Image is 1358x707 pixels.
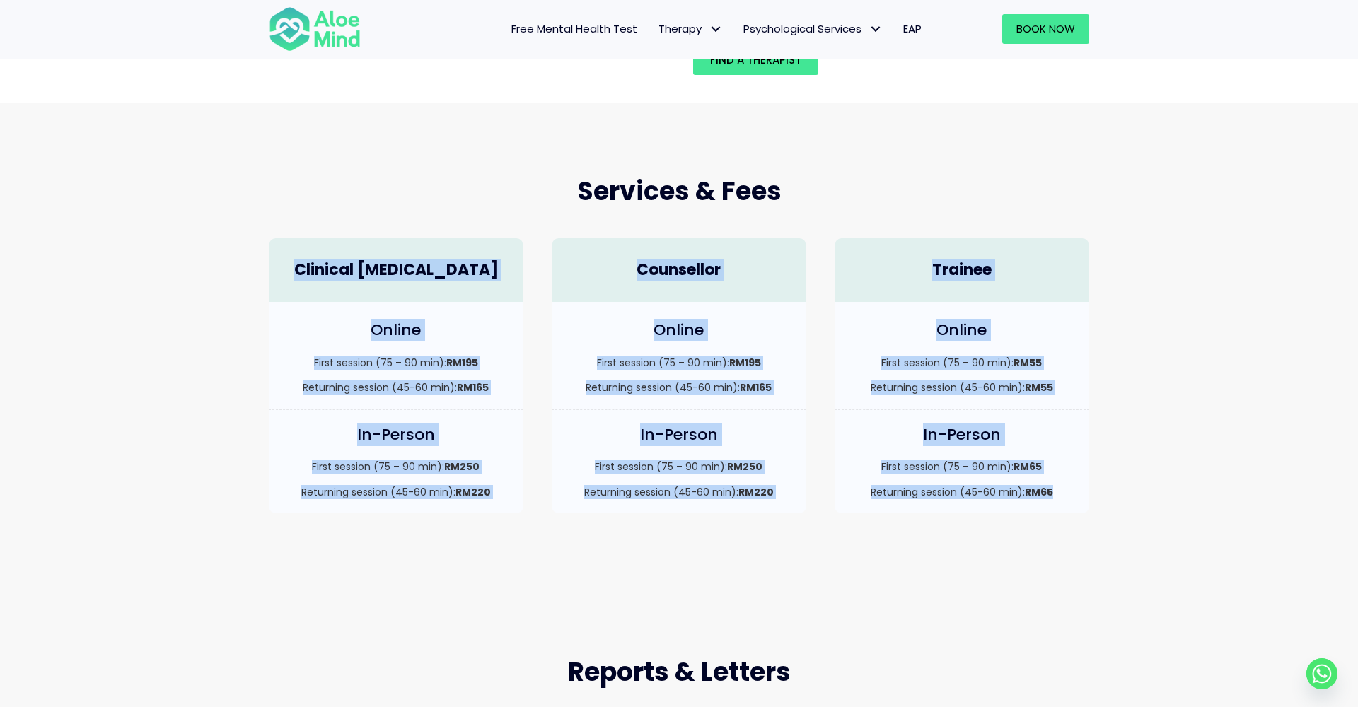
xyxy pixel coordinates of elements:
[446,356,478,370] strong: RM195
[705,19,726,40] span: Therapy: submenu
[577,173,782,209] span: Services & Fees
[849,424,1075,446] h4: In-Person
[727,460,762,474] strong: RM250
[693,45,818,75] a: Find a therapist
[1014,460,1042,474] strong: RM65
[566,259,792,281] h4: Counsellor
[566,460,792,474] p: First session (75 – 90 min):
[283,356,509,370] p: First session (75 – 90 min):
[849,259,1075,281] h4: Trainee
[283,485,509,499] p: Returning session (45-60 min):
[566,485,792,499] p: Returning session (45-60 min):
[283,320,509,341] h4: Online
[658,21,722,36] span: Therapy
[457,380,489,395] strong: RM165
[511,21,637,36] span: Free Mental Health Test
[743,21,882,36] span: Psychological Services
[283,424,509,446] h4: In-Person
[269,6,361,52] img: Aloe mind Logo
[1016,21,1075,36] span: Book Now
[849,460,1075,474] p: First session (75 – 90 min):
[733,14,893,44] a: Psychological ServicesPsychological Services: submenu
[740,380,772,395] strong: RM165
[710,52,801,67] span: Find a therapist
[379,14,932,44] nav: Menu
[903,21,922,36] span: EAP
[849,320,1075,341] h4: Online
[729,356,761,370] strong: RM195
[648,14,733,44] a: TherapyTherapy: submenu
[566,380,792,395] p: Returning session (45-60 min):
[283,460,509,474] p: First session (75 – 90 min):
[566,356,792,370] p: First session (75 – 90 min):
[893,14,932,44] a: EAP
[566,424,792,446] h4: In-Person
[1025,485,1053,499] strong: RM65
[849,380,1075,395] p: Returning session (45-60 min):
[283,380,509,395] p: Returning session (45-60 min):
[849,485,1075,499] p: Returning session (45-60 min):
[849,356,1075,370] p: First session (75 – 90 min):
[1014,356,1042,370] strong: RM55
[1025,380,1053,395] strong: RM55
[455,485,491,499] strong: RM220
[566,320,792,341] h4: Online
[444,460,480,474] strong: RM250
[1306,658,1337,689] a: Whatsapp
[738,485,774,499] strong: RM220
[865,19,886,40] span: Psychological Services: submenu
[1002,14,1089,44] a: Book Now
[283,259,509,281] h4: Clinical [MEDICAL_DATA]
[501,14,648,44] a: Free Mental Health Test
[568,654,791,690] span: Reports & Letters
